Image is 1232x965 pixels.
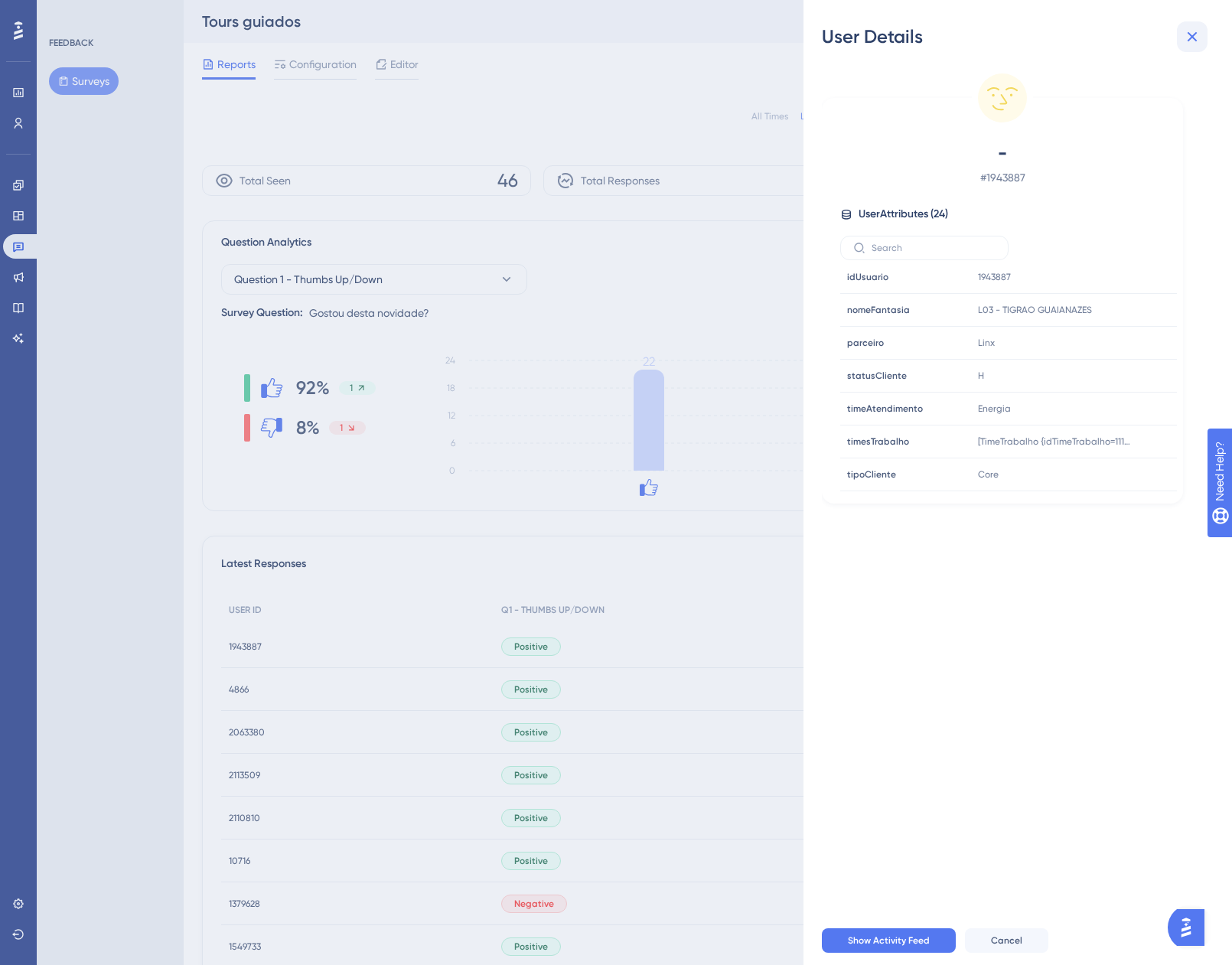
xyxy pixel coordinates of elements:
[848,934,930,947] span: Show Activity Feed
[1168,905,1214,950] iframe: UserGuiding AI Assistant Launcher
[872,243,996,253] input: Search
[978,271,1011,283] span: 1943887
[978,337,995,349] span: Linx
[868,168,1137,187] span: # 1943887
[868,141,1137,165] span: -
[847,468,896,481] span: tipoCliente
[978,468,999,481] span: Core
[978,304,1092,316] span: L03 - TIGRAO GUAIANAZES
[36,4,96,22] span: Need Help?
[978,435,1131,448] span: [TimeTrabalho {idTimeTrabalho=111498, nomeTimeTrabalho=OPSMonitor - Equals Parcerias (Linx)}, Tim...
[822,928,956,953] button: Show Activity Feed
[847,435,909,448] span: timesTrabalho
[847,337,884,349] span: parceiro
[822,24,1214,49] div: User Details
[847,304,910,316] span: nomeFantasia
[991,934,1022,947] span: Cancel
[847,271,888,283] span: idUsuario
[965,928,1048,953] button: Cancel
[978,370,984,382] span: H
[847,370,907,382] span: statusCliente
[978,403,1011,415] span: Energia
[859,205,948,223] span: User Attributes ( 24 )
[847,403,923,415] span: timeAtendimento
